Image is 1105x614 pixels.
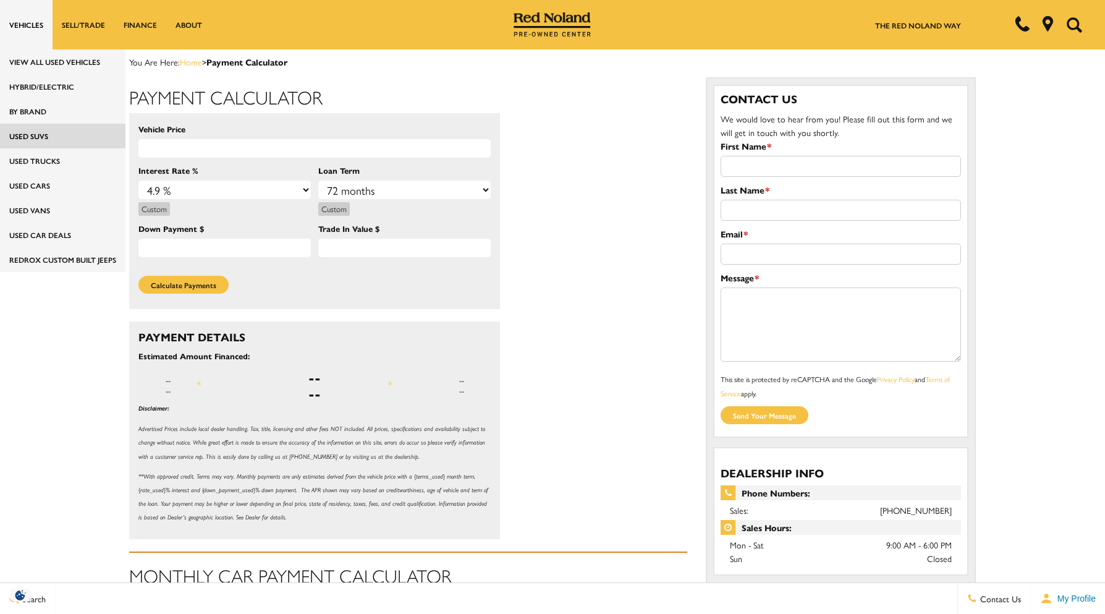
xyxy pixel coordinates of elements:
[129,56,287,68] span: You Are Here:
[138,422,491,463] p: Advertised Prices include local dealer handling. Tax, title, licensing and other fees NOT include...
[721,373,950,399] small: This site is protected by reCAPTCHA and the Google and apply.
[138,122,185,136] label: Vehicle Price
[721,139,771,153] label: First Name
[388,376,392,388] a: »
[197,376,201,388] a: «
[875,20,961,31] a: The Red Noland Way
[321,203,347,215] span: Custom
[318,222,379,236] label: Trade In Value $
[206,56,287,68] strong: Payment Calculator
[180,56,287,68] span: >
[432,385,491,396] div: --
[1052,594,1096,603] span: My Profile
[927,552,952,565] span: Closed
[432,375,491,385] div: --
[6,589,35,602] section: Click to Open Cookie Consent Modal
[721,113,952,139] span: We would love to hear from you! Please fill out this form and we will get in touch with you shortly.
[1062,1,1086,49] button: Open the search field
[886,538,952,552] span: 9:00 AM - 6:00 PM
[151,279,216,291] span: Calculate Payments
[721,271,759,284] label: Message
[977,592,1021,605] span: Contact Us
[730,552,742,565] span: Sun
[721,485,961,500] span: Phone Numbers:
[180,56,202,68] a: Home
[514,12,591,37] img: Red Noland Pre-Owned
[318,164,360,177] label: Loan Term
[721,406,808,424] input: Send your message
[129,56,976,68] div: Breadcrumbs
[138,164,198,177] label: Interest Rate %
[721,373,950,399] a: Terms of Service
[721,92,961,106] h3: Contact Us
[138,202,170,216] a: Custom
[241,385,388,401] div: --
[730,504,748,516] span: Sales:
[721,467,961,479] h3: Dealership Info
[138,276,229,294] button: Calculate Payments
[877,373,915,385] a: Privacy Policy
[6,589,35,602] img: Opt-Out Icon
[138,404,169,412] strong: Disclaimer:
[721,520,961,535] span: Sales Hours:
[514,17,591,29] a: Red Noland Pre-Owned
[730,539,764,551] span: Mon - Sat
[129,87,687,107] h1: Payment Calculator
[138,385,197,396] div: --
[138,350,250,362] strong: Estimated Amount Financed:
[142,203,167,215] span: Custom
[721,183,769,197] label: Last Name
[129,565,687,586] h1: Monthly Car Payment Calculator
[138,331,491,343] h3: Payment Details
[241,369,388,385] div: --
[138,222,204,236] label: Down Payment $
[721,227,748,241] label: Email
[138,469,491,524] p: **With approved credit. Terms may vary. Monthly payments are only estimates derived from the vehi...
[138,375,197,385] div: --
[880,504,952,516] a: [PHONE_NUMBER]
[1031,583,1105,614] button: Open user profile menu
[318,202,350,216] a: Custom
